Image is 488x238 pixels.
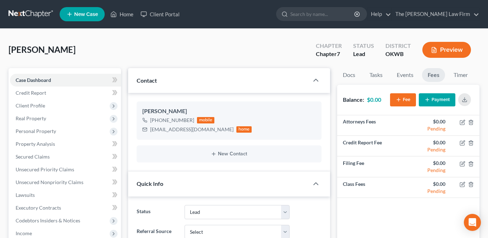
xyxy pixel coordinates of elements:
a: Home [107,8,137,21]
div: Lead [353,50,374,58]
span: Contact [137,77,157,84]
div: Pending [414,167,445,174]
div: $0.00 [414,118,445,125]
div: mobile [197,117,215,123]
strong: Balance: [343,96,364,103]
td: Class Fees [337,177,408,198]
td: Attorneys Fees [337,115,408,136]
span: [PERSON_NAME] [9,44,76,55]
div: Chapter [316,50,342,58]
span: Property Analysis [16,141,55,147]
a: Docs [337,68,361,82]
a: Secured Claims [10,150,121,163]
a: Executory Contracts [10,201,121,214]
div: Chapter [316,42,342,50]
strong: $0.00 [367,96,381,103]
span: Codebtors Insiders & Notices [16,217,80,223]
span: Secured Claims [16,154,50,160]
span: Quick Info [137,180,163,187]
span: 7 [337,50,340,57]
div: OKWB [385,50,411,58]
div: $0.00 [414,139,445,146]
label: Status [133,205,181,219]
div: [PHONE_NUMBER] [150,117,194,124]
span: Client Profile [16,103,45,109]
button: Payment [419,93,455,106]
div: District [385,42,411,50]
a: The [PERSON_NAME] Law Firm [392,8,479,21]
div: $0.00 [414,181,445,188]
span: Real Property [16,115,46,121]
a: Lawsuits [10,189,121,201]
span: Unsecured Priority Claims [16,166,74,172]
td: Filing Fee [337,156,408,177]
span: Unsecured Nonpriority Claims [16,179,83,185]
span: Income [16,230,32,236]
td: Credit Report Fee [337,136,408,156]
button: Preview [422,42,471,58]
div: home [236,126,252,133]
a: Timer [448,68,473,82]
span: Executory Contracts [16,205,61,211]
div: Pending [414,125,445,132]
div: Open Intercom Messenger [464,214,481,231]
input: Search by name... [290,7,355,21]
div: [PERSON_NAME] [142,107,316,116]
a: Help [367,8,391,21]
div: Pending [414,188,445,195]
button: Fee [390,93,416,106]
a: Events [391,68,419,82]
button: New Contact [142,151,316,157]
div: [EMAIL_ADDRESS][DOMAIN_NAME] [150,126,234,133]
span: Personal Property [16,128,56,134]
div: $0.00 [414,160,445,167]
div: Status [353,42,374,50]
a: Credit Report [10,87,121,99]
div: Pending [414,146,445,153]
a: Tasks [364,68,388,82]
span: Case Dashboard [16,77,51,83]
span: Credit Report [16,90,46,96]
a: Unsecured Priority Claims [10,163,121,176]
a: Fees [422,68,445,82]
a: Property Analysis [10,138,121,150]
span: New Case [74,12,98,17]
span: Lawsuits [16,192,35,198]
a: Unsecured Nonpriority Claims [10,176,121,189]
a: Case Dashboard [10,74,121,87]
a: Client Portal [137,8,183,21]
